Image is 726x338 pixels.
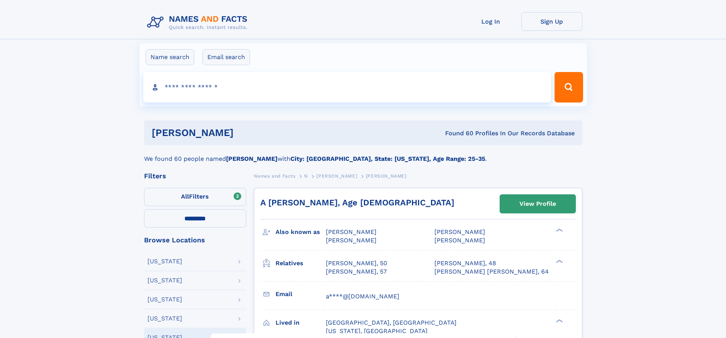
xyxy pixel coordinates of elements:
[316,173,357,179] span: [PERSON_NAME]
[152,128,340,138] h1: [PERSON_NAME]
[304,173,308,179] span: N
[276,257,326,270] h3: Relatives
[339,129,575,138] div: Found 60 Profiles In Our Records Database
[144,188,246,206] label: Filters
[147,296,182,303] div: [US_STATE]
[326,319,457,326] span: [GEOGRAPHIC_DATA], [GEOGRAPHIC_DATA]
[147,258,182,264] div: [US_STATE]
[304,171,308,181] a: N
[226,155,277,162] b: [PERSON_NAME]
[276,288,326,301] h3: Email
[144,12,254,33] img: Logo Names and Facts
[554,228,563,233] div: ❯
[460,12,521,31] a: Log In
[521,12,582,31] a: Sign Up
[434,228,485,235] span: [PERSON_NAME]
[326,268,387,276] a: [PERSON_NAME], 57
[276,226,326,239] h3: Also known as
[434,237,485,244] span: [PERSON_NAME]
[316,171,357,181] a: [PERSON_NAME]
[143,72,551,103] input: search input
[519,195,556,213] div: View Profile
[326,259,387,268] a: [PERSON_NAME], 50
[146,49,194,65] label: Name search
[326,237,377,244] span: [PERSON_NAME]
[554,259,563,264] div: ❯
[326,228,377,235] span: [PERSON_NAME]
[276,316,326,329] h3: Lived in
[500,195,575,213] a: View Profile
[434,259,496,268] a: [PERSON_NAME], 48
[554,318,563,323] div: ❯
[144,237,246,243] div: Browse Locations
[144,145,582,163] div: We found 60 people named with .
[202,49,250,65] label: Email search
[326,327,428,335] span: [US_STATE], [GEOGRAPHIC_DATA]
[366,173,407,179] span: [PERSON_NAME]
[144,173,246,179] div: Filters
[147,316,182,322] div: [US_STATE]
[434,268,549,276] a: [PERSON_NAME] [PERSON_NAME], 64
[555,72,583,103] button: Search Button
[260,198,454,207] a: A [PERSON_NAME], Age [DEMOGRAPHIC_DATA]
[254,171,296,181] a: Names and Facts
[147,277,182,284] div: [US_STATE]
[181,193,189,200] span: All
[290,155,485,162] b: City: [GEOGRAPHIC_DATA], State: [US_STATE], Age Range: 25-35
